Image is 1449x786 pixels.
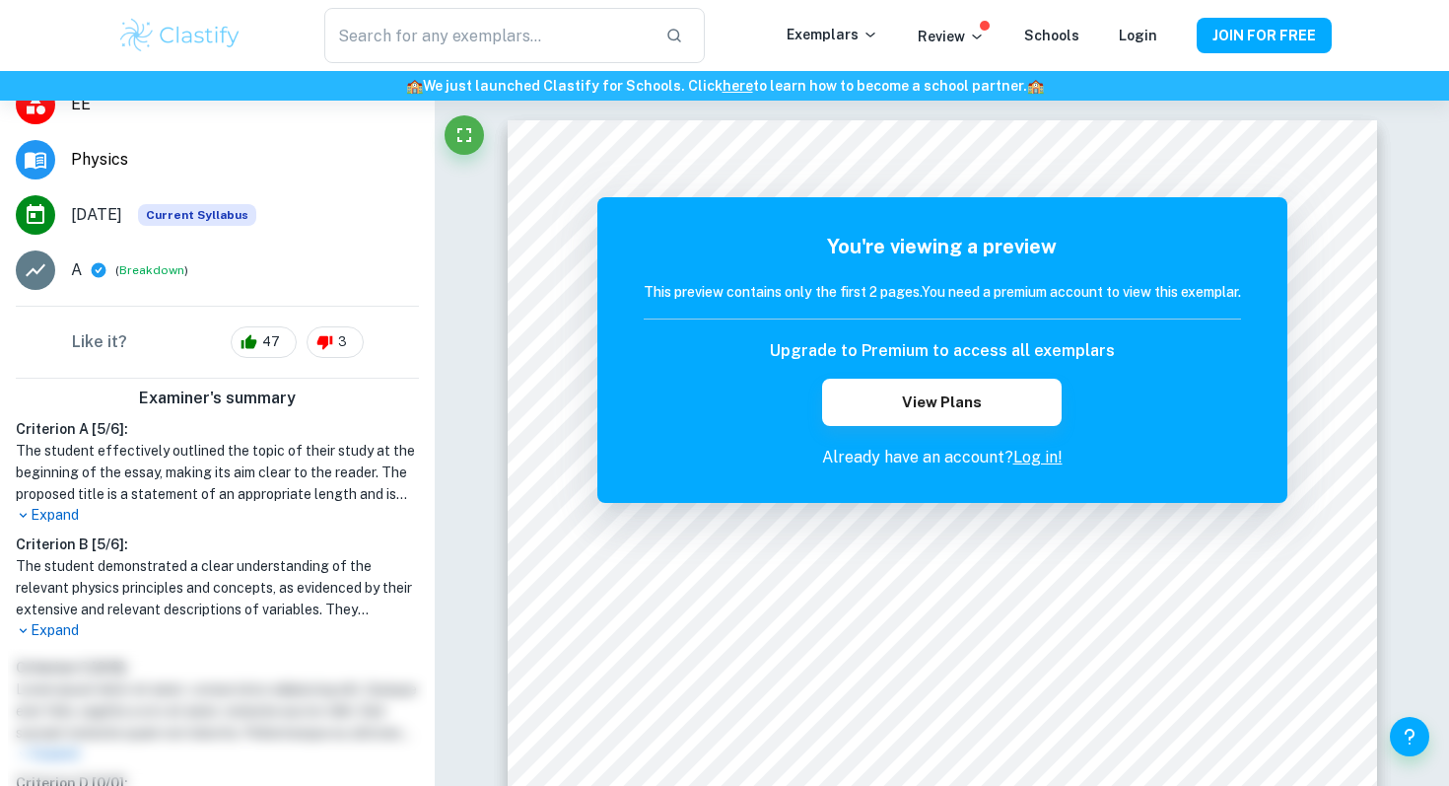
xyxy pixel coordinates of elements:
div: 3 [307,326,364,358]
h1: The student effectively outlined the topic of their study at the beginning of the essay, making i... [16,440,419,505]
button: JOIN FOR FREE [1197,18,1332,53]
span: 🏫 [406,78,423,94]
span: Current Syllabus [138,204,256,226]
p: Review [918,26,985,47]
h1: The student demonstrated a clear understanding of the relevant physics principles and concepts, a... [16,555,419,620]
img: Clastify logo [117,16,242,55]
p: Exemplars [787,24,878,45]
p: Expand [16,620,419,641]
button: Fullscreen [445,115,484,155]
h6: We just launched Clastify for Schools. Click to learn how to become a school partner. [4,75,1445,97]
div: This exemplar is based on the current syllabus. Feel free to refer to it for inspiration/ideas wh... [138,204,256,226]
span: [DATE] [71,203,122,227]
button: View Plans [822,379,1061,426]
span: ( ) [115,261,188,280]
a: Log in! [1013,448,1063,466]
h6: Examiner's summary [8,387,427,410]
span: Physics [71,148,419,172]
input: Search for any exemplars... [324,8,650,63]
div: 47 [231,326,297,358]
span: 3 [327,332,358,352]
p: Expand [16,505,419,526]
h6: This preview contains only the first 2 pages. You need a premium account to view this exemplar. [644,281,1241,303]
a: Login [1119,28,1157,43]
span: 🏫 [1027,78,1044,94]
h6: Criterion A [ 5 / 6 ]: [16,418,419,440]
button: Breakdown [119,261,184,279]
span: 47 [251,332,291,352]
p: A [71,258,82,282]
h6: Criterion B [ 5 / 6 ]: [16,534,419,555]
h5: You're viewing a preview [644,232,1241,261]
button: Help and Feedback [1390,717,1429,756]
h6: Upgrade to Premium to access all exemplars [770,339,1115,363]
h6: Like it? [72,330,127,354]
a: Schools [1024,28,1079,43]
a: here [723,78,753,94]
span: EE [71,93,419,116]
p: Already have an account? [644,446,1241,469]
